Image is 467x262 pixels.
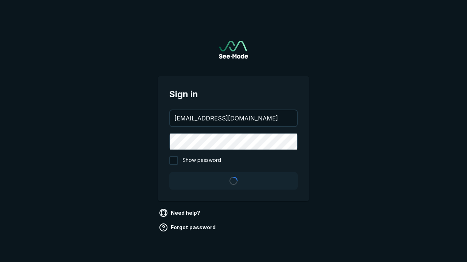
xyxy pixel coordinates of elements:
a: Forgot password [158,222,219,233]
span: Sign in [169,88,298,101]
span: Show password [182,156,221,165]
a: Need help? [158,207,203,219]
img: See-Mode Logo [219,41,248,59]
a: Go to sign in [219,41,248,59]
input: your@email.com [170,110,297,126]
